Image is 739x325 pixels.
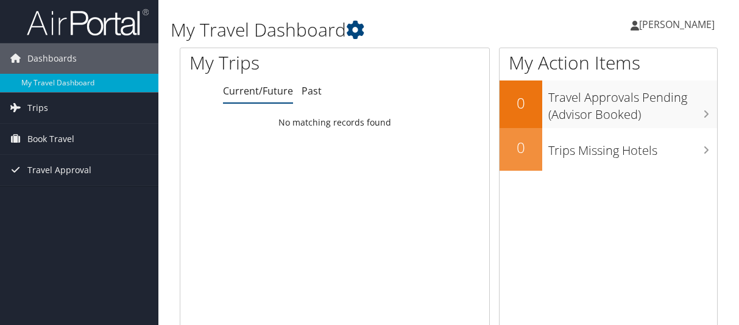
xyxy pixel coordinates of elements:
[548,136,717,159] h3: Trips Missing Hotels
[500,93,542,113] h2: 0
[27,43,77,74] span: Dashboards
[302,84,322,98] a: Past
[27,155,91,185] span: Travel Approval
[639,18,715,31] span: [PERSON_NAME]
[500,137,542,158] h2: 0
[223,84,293,98] a: Current/Future
[631,6,727,43] a: [PERSON_NAME]
[548,83,717,123] h3: Travel Approvals Pending (Advisor Booked)
[27,124,74,154] span: Book Travel
[171,17,542,43] h1: My Travel Dashboard
[180,112,489,134] td: No matching records found
[189,50,352,76] h1: My Trips
[500,50,717,76] h1: My Action Items
[27,8,149,37] img: airportal-logo.png
[27,93,48,123] span: Trips
[500,128,717,171] a: 0Trips Missing Hotels
[500,80,717,127] a: 0Travel Approvals Pending (Advisor Booked)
